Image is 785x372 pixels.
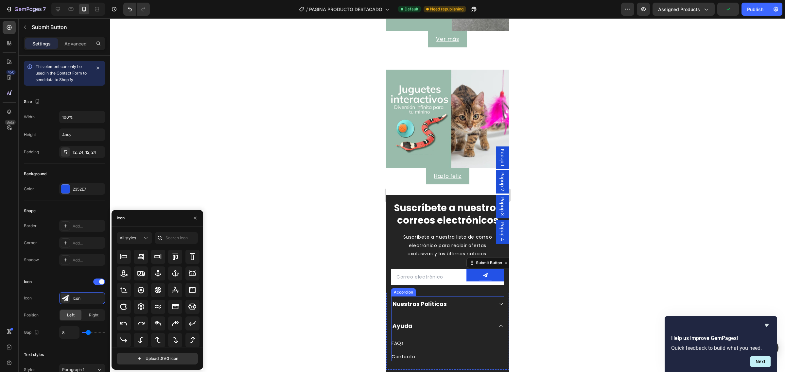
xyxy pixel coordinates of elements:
button: 7 [3,3,49,16]
button: Assigned Products [653,3,715,16]
button: Hide survey [763,321,771,329]
div: Color [24,186,34,192]
div: Corner [24,240,37,246]
button: Next question [750,356,771,367]
span: / [306,6,308,13]
div: Width [24,114,35,120]
span: Assigned Products [658,6,700,13]
div: Shadow [24,257,39,263]
input: Auto [60,129,105,141]
p: Quick feedback to build what you need. [671,345,771,351]
button: All styles [117,232,152,244]
div: Background [24,171,46,177]
div: Icon [117,215,125,221]
div: Gap [24,328,41,337]
p: Settings [32,40,51,47]
div: Border [24,223,37,229]
div: Add... [73,223,103,229]
div: 2352E7 [73,186,103,192]
span: PAGINA PRODUCTO DESTACADO [309,6,382,13]
button: Upload .SVG icon [117,353,198,364]
p: Submit Button [32,23,102,31]
button: Publish [741,3,769,16]
span: Need republishing [430,6,463,12]
span: Default [405,6,418,12]
span: All styles [120,235,136,240]
div: Shape [24,208,36,214]
div: Beta [5,120,16,125]
div: Undo/Redo [123,3,150,16]
div: Add... [73,257,103,263]
p: 7 [43,5,46,13]
div: Publish [747,6,763,13]
div: Icon [24,279,32,285]
div: Text styles [24,352,44,358]
h2: Help us improve GemPages! [671,334,771,342]
div: 12, 24, 12, 24 [73,149,103,155]
input: Auto [60,327,79,338]
div: Add... [73,240,103,246]
div: 450 [6,70,16,75]
div: Icon [24,295,32,301]
div: Upload .SVG icon [136,355,178,362]
div: Padding [24,149,39,155]
div: Help us improve GemPages! [671,321,771,367]
div: Size [24,97,41,106]
input: Search icon [155,232,198,244]
p: Advanced [64,40,87,47]
input: Auto [60,111,105,123]
span: This element can only be used in the Contact Form to send data to Shopify [36,64,87,82]
iframe: Design area [386,18,509,372]
div: Height [24,132,36,138]
span: Left [67,312,75,318]
div: Position [24,312,39,318]
div: Icon [73,296,103,301]
span: Right [89,312,98,318]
